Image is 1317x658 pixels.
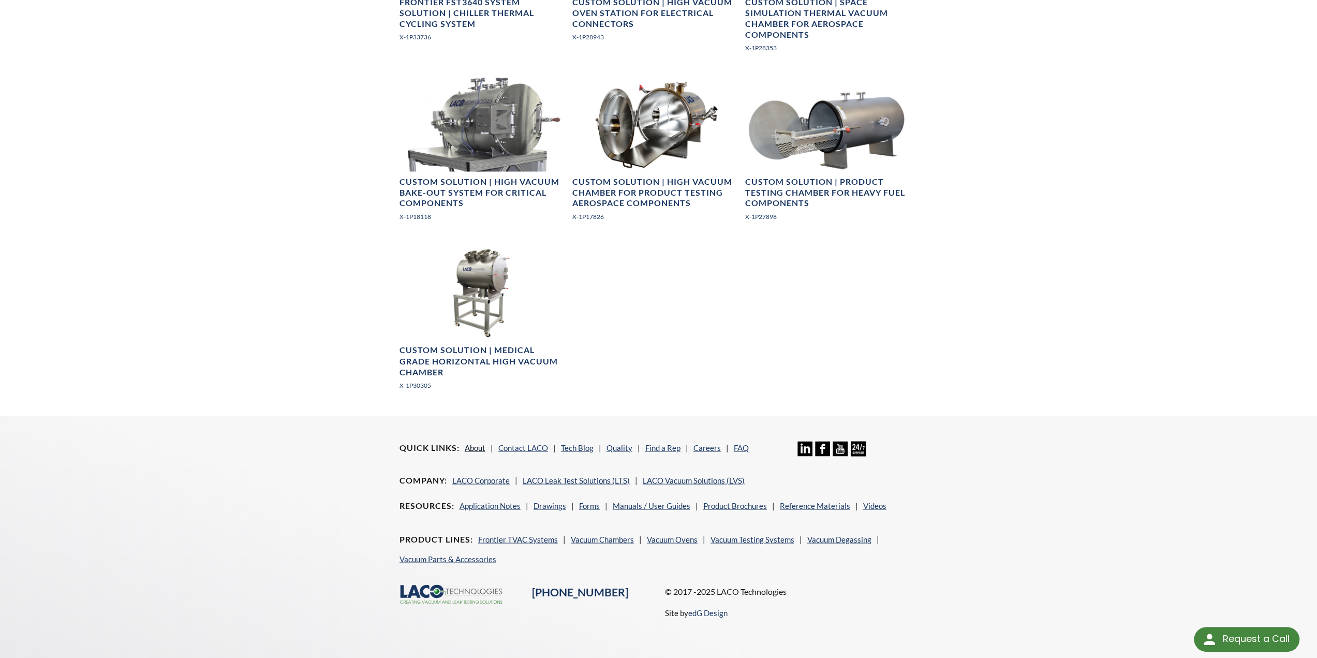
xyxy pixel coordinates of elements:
div: Request a Call [1194,627,1299,652]
p: Site by [665,606,728,619]
a: Product Brochures [703,501,767,510]
a: Careers [693,443,721,452]
h4: Company [399,475,447,486]
a: Horizontal High Vacuum Chamber with ShelfCustom Solution | Product Testing Chamber for Heavy Fuel... [745,78,911,230]
p: X-1P17826 [572,212,739,222]
a: Tech Blog [561,443,594,452]
a: Forms [579,501,600,510]
a: 24/7 Support [851,448,866,458]
a: Vacuum Chambers [571,534,634,544]
a: Vacuum Degassing [807,534,871,544]
p: X-1P33736 [399,32,566,42]
p: X-1P18118 [399,212,566,222]
a: Quality [606,443,632,452]
a: [PHONE_NUMBER] [532,585,628,598]
a: Reference Materials [780,501,850,510]
a: High Vacuum Bake-Out System for Critical Components Close UpCustom Solution | High Vacuum Bake-Ou... [399,78,566,230]
a: Frontier TVAC Systems [478,534,558,544]
p: X-1P27898 [745,212,911,222]
h4: Custom Solution | High Vacuum Bake-Out System for Critical Components [399,177,566,209]
h4: Custom Solution | Medical Grade Horizontal High Vacuum Chamber [399,345,566,377]
a: Drawings [534,501,566,510]
a: FAQ [734,443,749,452]
p: X-1P28943 [572,32,739,42]
a: LACO Corporate [452,475,510,485]
h4: Resources [399,500,454,511]
a: LACO Vacuum Solutions (LVS) [643,475,745,485]
h4: Product Lines [399,534,473,545]
a: Vacuum Parts & Accessories [399,554,496,563]
h4: Quick Links [399,442,460,453]
a: Front View of Open High Vacuum Chamber for Product Testing Aerospace ComponentsCustom Solution | ... [572,78,739,230]
img: round button [1201,631,1218,648]
div: Request a Call [1222,627,1289,651]
a: About [465,443,485,452]
a: Manuals / User Guides [613,501,690,510]
a: Vacuum Ovens [647,534,698,544]
img: 24/7 Support Icon [851,441,866,456]
a: Vacuum Testing Systems [711,534,794,544]
h4: Custom Solution | High Vacuum Chamber for Product Testing Aerospace Components [572,177,739,209]
a: Videos [863,501,886,510]
a: Find a Rep [645,443,680,452]
a: Custom Horizontal High Vacuum Chamber, side viewCustom Solution | Medical Grade Horizontal High V... [399,246,566,399]
a: Application Notes [460,501,521,510]
a: LACO Leak Test Solutions (LTS) [523,475,630,485]
p: © 2017 -2025 LACO Technologies [665,584,918,598]
h4: Custom Solution | Product Testing Chamber for Heavy Fuel Components [745,177,911,209]
p: X-1P28353 [745,43,911,53]
a: Contact LACO [498,443,548,452]
p: X-1P30305 [399,380,566,390]
a: edG Design [688,608,728,617]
